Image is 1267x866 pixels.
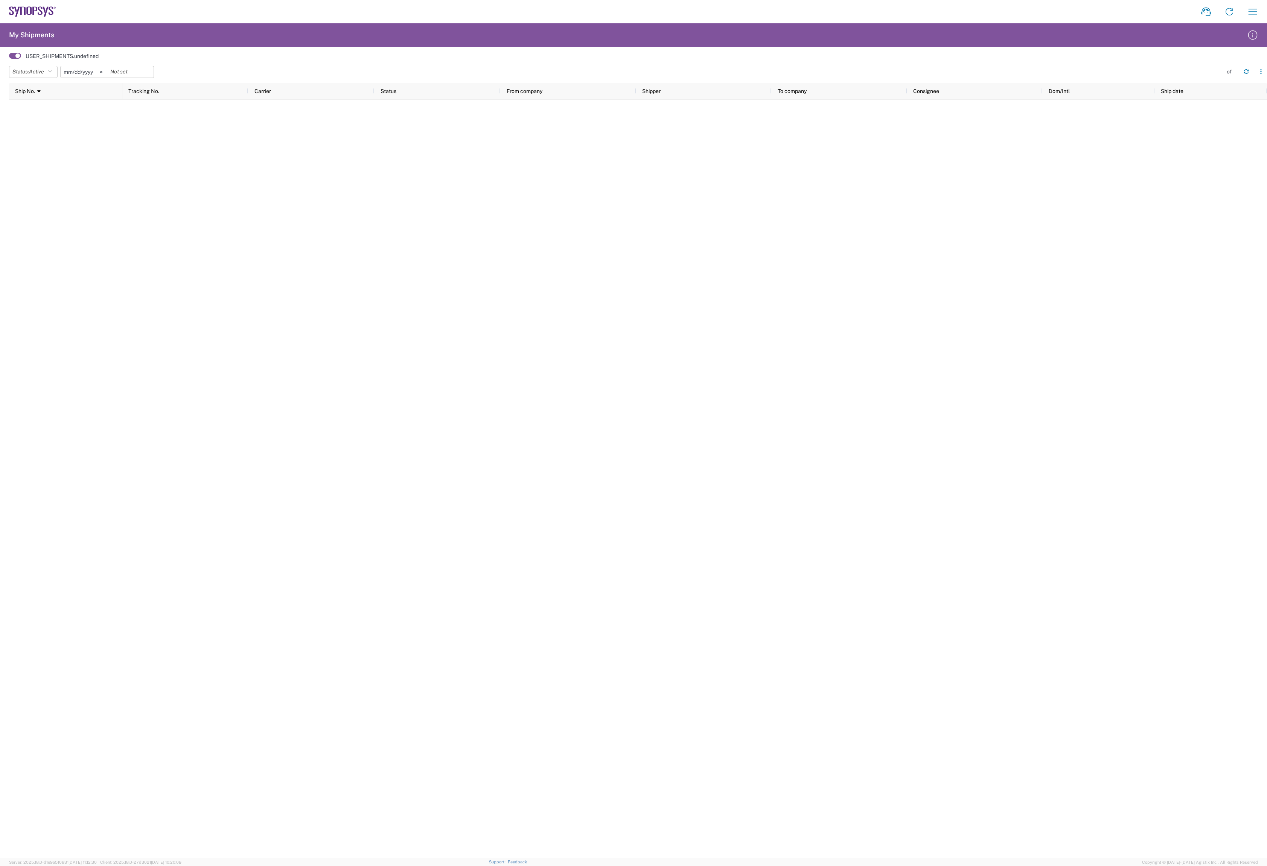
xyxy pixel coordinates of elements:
[913,88,939,94] span: Consignee
[9,860,97,864] span: Server: 2025.18.0-d1e9a510831
[15,88,35,94] span: Ship No.
[1161,88,1183,94] span: Ship date
[254,88,271,94] span: Carrier
[26,53,99,59] label: USER_SHIPMENTS.undefined
[9,30,54,40] h2: My Shipments
[69,860,97,864] span: [DATE] 11:12:30
[489,860,508,864] a: Support
[29,69,44,75] span: Active
[507,88,542,94] span: From company
[107,66,154,78] input: Not set
[151,860,181,864] span: [DATE] 10:20:09
[128,88,159,94] span: Tracking No.
[1142,859,1258,866] span: Copyright © [DATE]-[DATE] Agistix Inc., All Rights Reserved
[778,88,807,94] span: To company
[9,66,58,78] button: Status:Active
[381,88,396,94] span: Status
[1049,88,1070,94] span: Dom/Intl
[508,860,527,864] a: Feedback
[100,860,181,864] span: Client: 2025.18.0-27d3021
[1224,68,1238,75] div: - of -
[642,88,661,94] span: Shipper
[61,66,107,78] input: Not set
